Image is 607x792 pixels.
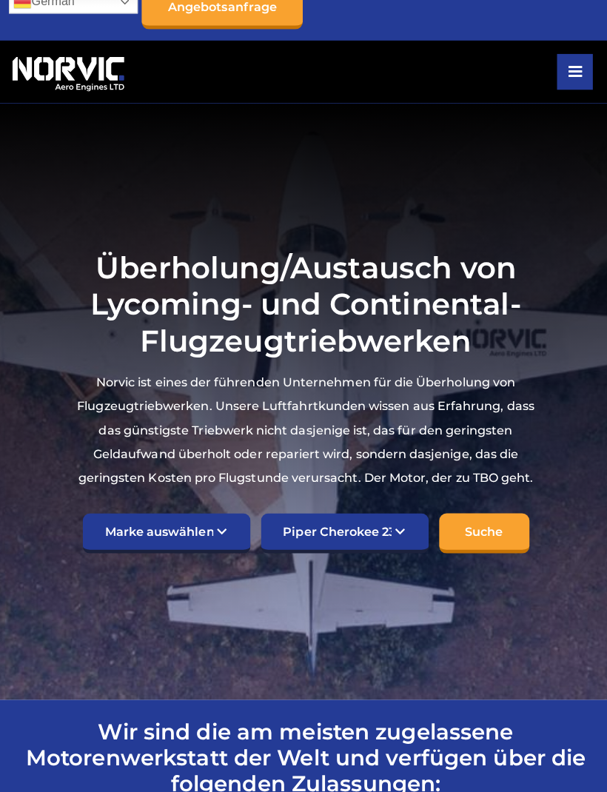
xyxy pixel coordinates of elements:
input: Suche [436,510,526,550]
h2: Wir sind die am meisten zugelassene Motorenwerkstatt der Welt und verfügen über die folgenden Zul... [20,714,587,791]
img: Norvic Aero Engines-Logo [9,52,127,92]
h1: Überholung/Austausch von Lycoming- und Continental-Flugzeugtriebwerken [68,248,539,357]
p: Norvic ist eines der führenden Unternehmen für die Überholung von Flugzeugtriebwerken. Unsere Luf... [68,369,539,487]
